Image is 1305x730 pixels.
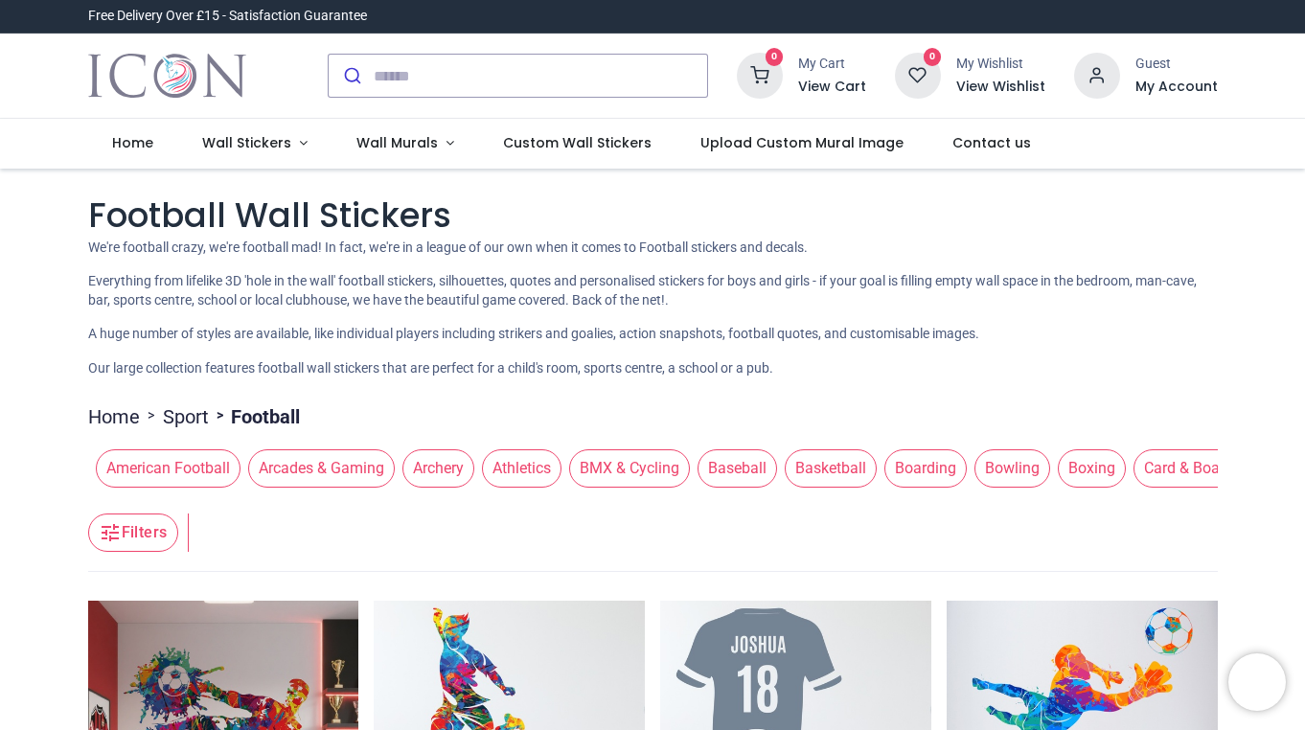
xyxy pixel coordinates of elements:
div: Free Delivery Over £15 - Satisfaction Guarantee [88,7,367,26]
button: Boxing [1050,449,1126,488]
button: American Football [88,449,240,488]
span: Baseball [698,449,777,488]
sup: 0 [766,48,784,66]
div: My Cart [798,55,866,74]
span: Basketball [785,449,877,488]
span: Boxing [1058,449,1126,488]
span: Wall Stickers [202,133,291,152]
li: Football [209,403,300,430]
button: Archery [395,449,474,488]
a: Sport [163,403,209,430]
a: My Account [1135,78,1218,97]
span: Custom Wall Stickers [503,133,652,152]
div: Guest [1135,55,1218,74]
button: Basketball [777,449,877,488]
p: Everything from lifelike 3D 'hole in the wall' football stickers, silhouettes, quotes and persona... [88,272,1218,309]
button: Submit [329,55,374,97]
span: American Football [96,449,240,488]
span: Bowling [974,449,1050,488]
span: > [209,406,231,425]
a: Wall Stickers [178,119,332,169]
button: Arcades & Gaming [240,449,395,488]
span: Boarding [884,449,967,488]
img: Icon Wall Stickers [88,49,246,103]
span: > [140,406,163,425]
span: Wall Murals [356,133,438,152]
span: Athletics [482,449,561,488]
p: We're football crazy, we're football mad! In fact, we're in a league of our own when it comes to ... [88,239,1218,258]
button: Baseball [690,449,777,488]
a: View Cart [798,78,866,97]
div: My Wishlist [956,55,1045,74]
button: Athletics [474,449,561,488]
button: Bowling [967,449,1050,488]
a: Wall Murals [332,119,478,169]
button: Boarding [877,449,967,488]
span: BMX & Cycling [569,449,690,488]
span: Arcades & Gaming [248,449,395,488]
button: Card & Board Games [1126,449,1295,488]
sup: 0 [924,48,942,66]
p: Our large collection features football wall stickers that are perfect for a child's room, sports ... [88,359,1218,378]
iframe: Customer reviews powered by Trustpilot [815,7,1218,26]
button: Filters [88,513,178,552]
a: Home [88,403,140,430]
span: Home [112,133,153,152]
p: A huge number of styles are available, like individual players including strikers and goalies, ac... [88,325,1218,344]
span: Upload Custom Mural Image [700,133,904,152]
a: View Wishlist [956,78,1045,97]
span: Card & Board Games [1133,449,1295,488]
a: 0 [737,67,783,82]
a: 0 [895,67,941,82]
span: Contact us [952,133,1031,152]
span: Archery [402,449,474,488]
h1: Football Wall Stickers [88,192,1218,239]
a: Logo of Icon Wall Stickers [88,49,246,103]
button: BMX & Cycling [561,449,690,488]
iframe: Brevo live chat [1228,653,1286,711]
